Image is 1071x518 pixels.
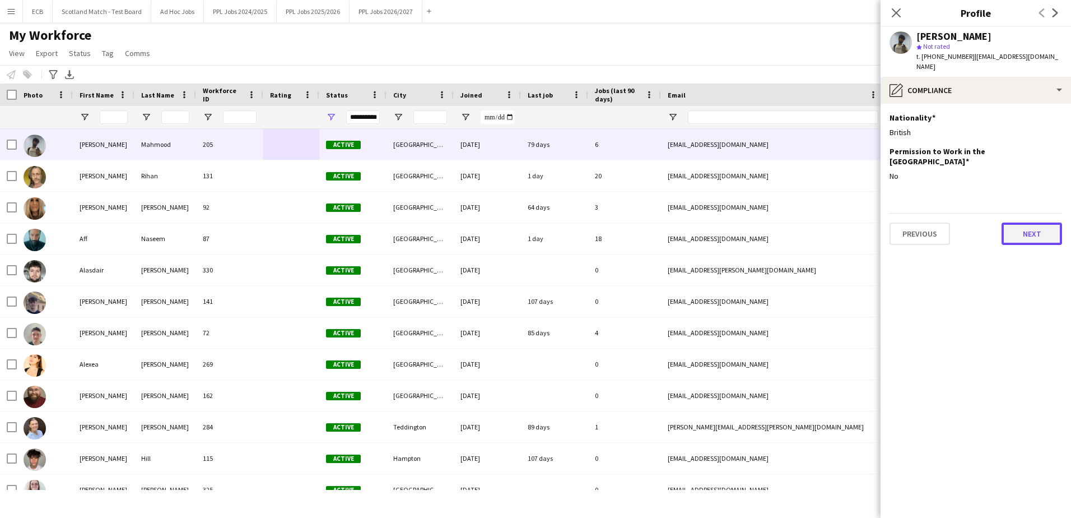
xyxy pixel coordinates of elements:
[196,443,263,474] div: 115
[454,474,521,505] div: [DATE]
[661,380,885,411] div: [EMAIL_ADDRESS][DOMAIN_NAME]
[204,1,277,22] button: PPL Jobs 2024/2025
[588,255,661,285] div: 0
[588,411,661,442] div: 1
[588,474,661,505] div: 0
[326,112,336,122] button: Open Filter Menu
[326,91,348,99] span: Status
[53,1,151,22] button: Scotland Match - Test Board
[24,91,43,99] span: Photo
[134,223,196,254] div: Naseem
[223,110,257,124] input: Workforce ID Filter Input
[890,113,935,123] h3: Nationality
[454,160,521,191] div: [DATE]
[196,286,263,317] div: 141
[588,349,661,380] div: 0
[326,360,361,369] span: Active
[528,91,553,99] span: Last job
[521,317,588,348] div: 85 days
[326,172,361,181] span: Active
[196,380,263,411] div: 162
[73,223,134,254] div: Aff
[326,392,361,400] span: Active
[277,1,350,22] button: PPL Jobs 2025/2026
[80,112,90,122] button: Open Filter Menu
[326,423,361,432] span: Active
[73,192,134,223] div: [PERSON_NAME]
[69,48,91,58] span: Status
[588,380,661,411] div: 0
[31,46,62,61] a: Export
[326,141,361,149] span: Active
[36,48,58,58] span: Export
[688,110,878,124] input: Email Filter Input
[24,260,46,283] img: Alasdair Cuthbertson
[881,77,1071,104] div: Compliance
[661,192,885,223] div: [EMAIL_ADDRESS][DOMAIN_NAME]
[24,323,46,345] img: Alex Mair
[326,329,361,337] span: Active
[102,48,114,58] span: Tag
[73,349,134,380] div: Alexea
[134,443,196,474] div: Hill
[196,223,263,254] div: 87
[393,112,403,122] button: Open Filter Menu
[141,91,174,99] span: Last Name
[24,135,46,157] img: Abdullah Mahmood
[24,354,46,377] img: Alexea Norman
[196,255,263,285] div: 330
[661,255,885,285] div: [EMAIL_ADDRESS][PERSON_NAME][DOMAIN_NAME]
[196,129,263,160] div: 205
[24,386,46,408] img: Alfie Parker
[134,349,196,380] div: [PERSON_NAME]
[326,235,361,243] span: Active
[125,48,150,58] span: Comms
[588,223,661,254] div: 18
[9,27,91,44] span: My Workforce
[73,129,134,160] div: [PERSON_NAME]
[97,46,118,61] a: Tag
[890,223,950,245] button: Previous
[588,160,661,191] div: 20
[588,192,661,223] div: 3
[588,286,661,317] div: 0
[387,380,454,411] div: [GEOGRAPHIC_DATA]
[387,411,454,442] div: Teddington
[63,68,76,81] app-action-btn: Export XLSX
[134,160,196,191] div: Rihan
[270,91,291,99] span: Rating
[387,349,454,380] div: [GEOGRAPHIC_DATA]
[460,91,482,99] span: Joined
[24,197,46,220] img: Adele Bellis
[393,91,406,99] span: City
[134,129,196,160] div: Mahmood
[196,411,263,442] div: 284
[100,110,128,124] input: First Name Filter Input
[588,443,661,474] div: 0
[881,6,1071,20] h3: Profile
[588,317,661,348] div: 4
[4,46,29,61] a: View
[916,52,1058,71] span: | [EMAIL_ADDRESS][DOMAIN_NAME]
[196,160,263,191] div: 131
[454,255,521,285] div: [DATE]
[196,474,263,505] div: 325
[387,129,454,160] div: [GEOGRAPHIC_DATA]
[134,474,196,505] div: [PERSON_NAME]
[661,286,885,317] div: [EMAIL_ADDRESS][DOMAIN_NAME]
[9,48,25,58] span: View
[454,317,521,348] div: [DATE]
[661,129,885,160] div: [EMAIL_ADDRESS][DOMAIN_NAME]
[350,1,422,22] button: PPL Jobs 2026/2027
[387,317,454,348] div: [GEOGRAPHIC_DATA]
[661,223,885,254] div: [EMAIL_ADDRESS][DOMAIN_NAME]
[454,349,521,380] div: [DATE]
[196,317,263,348] div: 72
[24,417,46,440] img: Alice Del Rio
[454,443,521,474] div: [DATE]
[24,292,46,314] img: Alex Luff
[460,112,471,122] button: Open Filter Menu
[661,317,885,348] div: [EMAIL_ADDRESS][DOMAIN_NAME]
[521,129,588,160] div: 79 days
[134,380,196,411] div: [PERSON_NAME]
